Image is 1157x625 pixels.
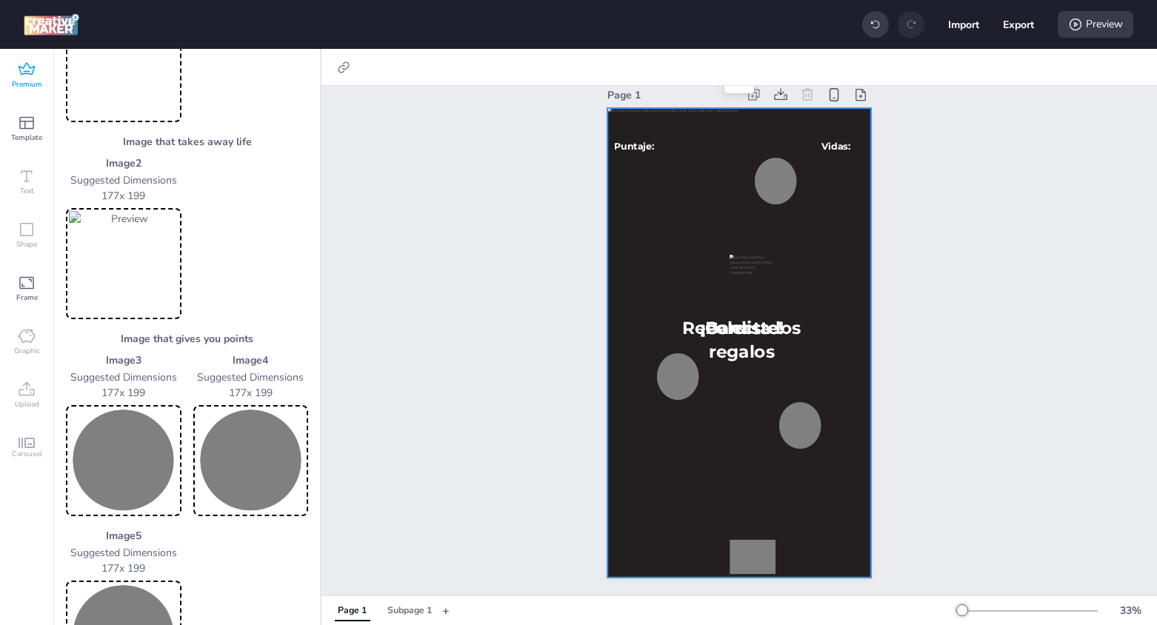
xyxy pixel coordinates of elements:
[11,132,42,144] span: Template
[1058,11,1133,38] div: Preview
[69,408,179,513] img: Preview
[196,408,306,513] img: Preview
[607,87,738,103] div: Page 1
[15,398,39,410] span: Upload
[66,545,181,561] p: Suggested Dimensions
[442,598,450,624] button: +
[821,141,850,153] span: Vidas:
[20,185,34,197] span: Text
[66,173,181,188] p: Suggested Dimensions
[12,448,42,460] span: Carousel
[66,188,181,204] p: 177 x 199
[193,370,309,385] p: Suggested Dimensions
[12,78,42,90] span: Premium
[69,14,179,119] img: Preview
[338,604,367,618] div: Page 1
[66,352,181,368] p: Image 3
[66,156,181,171] p: Image 2
[948,9,979,40] button: Import
[66,561,181,576] p: 177 x 199
[193,385,309,401] p: 177 x 199
[614,141,654,153] span: Puntaje:
[327,598,442,624] div: Tabs
[1003,9,1034,40] button: Export
[24,13,79,36] img: logo Creative Maker
[16,238,37,250] span: Shape
[14,345,40,357] span: Graphic
[69,211,179,316] img: Preview
[66,370,181,385] p: Suggested Dimensions
[1113,603,1148,618] div: 33 %
[66,385,181,401] p: 177 x 199
[387,604,432,618] div: Subpage 1
[682,317,801,362] span: Recolecta los regalos
[66,528,181,544] p: Image 5
[66,134,308,150] h3: Image that takes away life
[193,352,309,368] p: Image 4
[16,292,38,304] span: Frame
[66,331,308,347] h3: Image that gives you points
